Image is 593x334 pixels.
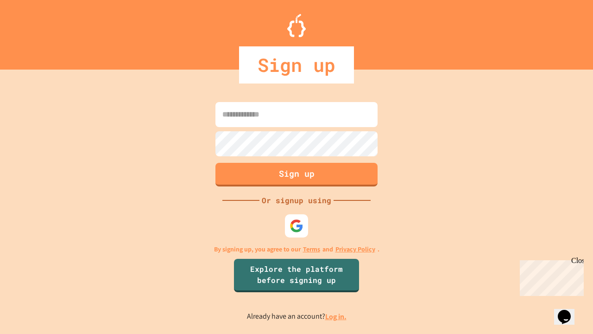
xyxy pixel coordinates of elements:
[516,257,584,296] iframe: chat widget
[325,312,347,321] a: Log in.
[247,311,347,322] p: Already have an account?
[215,163,378,186] button: Sign up
[239,46,354,83] div: Sign up
[303,244,320,254] a: Terms
[290,219,303,233] img: google-icon.svg
[554,297,584,325] iframe: chat widget
[234,259,359,292] a: Explore the platform before signing up
[287,14,306,37] img: Logo.svg
[335,244,375,254] a: Privacy Policy
[259,195,334,206] div: Or signup using
[214,244,379,254] p: By signing up, you agree to our and .
[4,4,64,59] div: Chat with us now!Close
